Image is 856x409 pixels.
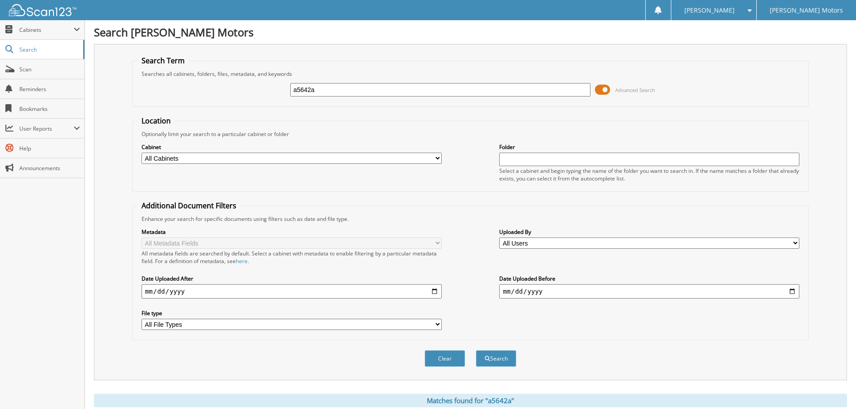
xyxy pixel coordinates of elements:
[142,250,442,265] div: All metadata fields are searched by default. Select a cabinet with metadata to enable filtering b...
[476,350,516,367] button: Search
[19,105,80,113] span: Bookmarks
[142,275,442,282] label: Date Uploaded After
[137,56,189,66] legend: Search Term
[142,309,442,317] label: File type
[137,130,804,138] div: Optionally limit your search to a particular cabinet or folder
[19,125,74,132] span: User Reports
[19,145,80,152] span: Help
[499,228,799,236] label: Uploaded By
[137,116,175,126] legend: Location
[499,167,799,182] div: Select a cabinet and begin typing the name of the folder you want to search in. If the name match...
[137,201,241,211] legend: Additional Document Filters
[19,26,74,34] span: Cabinets
[19,164,80,172] span: Announcements
[94,394,847,407] div: Matches found for "a5642a"
[137,70,804,78] div: Searches all cabinets, folders, files, metadata, and keywords
[770,8,843,13] span: [PERSON_NAME] Motors
[425,350,465,367] button: Clear
[142,228,442,236] label: Metadata
[142,284,442,299] input: start
[19,46,79,53] span: Search
[499,275,799,282] label: Date Uploaded Before
[19,66,80,73] span: Scan
[94,25,847,40] h1: Search [PERSON_NAME] Motors
[615,87,655,93] span: Advanced Search
[142,143,442,151] label: Cabinet
[19,85,80,93] span: Reminders
[499,143,799,151] label: Folder
[9,4,76,16] img: scan123-logo-white.svg
[684,8,735,13] span: [PERSON_NAME]
[499,284,799,299] input: end
[236,257,248,265] a: here
[137,215,804,223] div: Enhance your search for specific documents using filters such as date and file type.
